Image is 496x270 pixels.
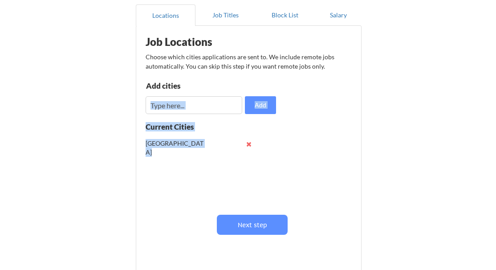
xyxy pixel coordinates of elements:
input: Type here... [146,96,242,114]
div: [GEOGRAPHIC_DATA] [146,139,204,156]
div: Add cities [146,82,238,90]
div: Job Locations [146,37,258,47]
div: Current Cities [146,123,213,131]
button: Add [245,96,276,114]
div: Choose which cities applications are sent to. We include remote jobs automatically. You can skip ... [146,52,350,71]
button: Locations [136,4,195,26]
button: Salary [315,4,362,26]
button: Block List [255,4,315,26]
button: Next step [217,215,288,235]
button: Job Titles [195,4,255,26]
